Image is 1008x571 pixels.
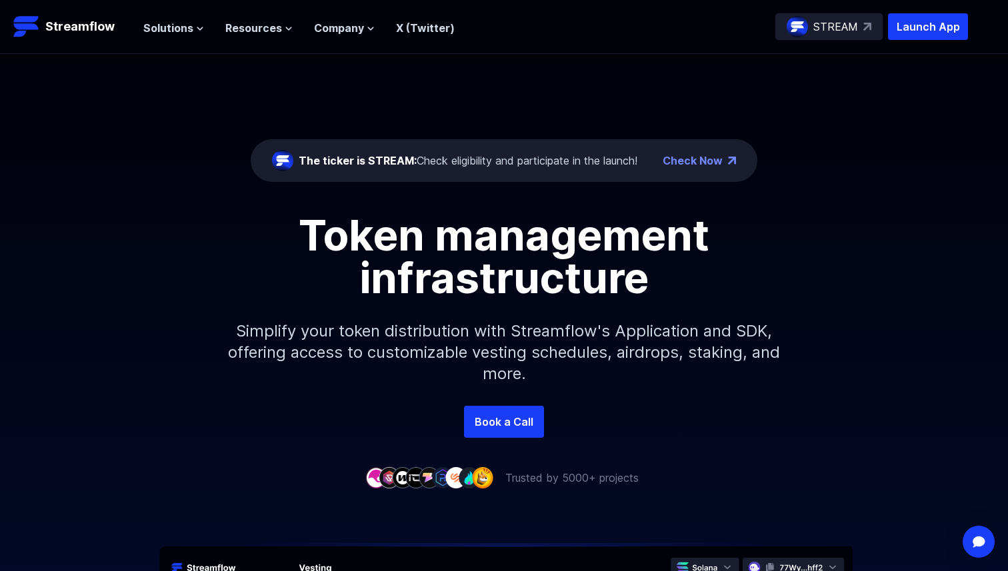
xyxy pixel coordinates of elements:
[314,20,364,36] span: Company
[464,406,544,438] a: Book a Call
[225,20,282,36] span: Resources
[225,20,293,36] button: Resources
[472,467,493,488] img: company-9
[204,214,804,299] h1: Token management infrastructure
[432,467,453,488] img: company-6
[392,467,413,488] img: company-3
[314,20,375,36] button: Company
[299,153,637,169] div: Check eligibility and participate in the launch!
[863,23,871,31] img: top-right-arrow.svg
[787,16,808,37] img: streamflow-logo-circle.png
[888,13,968,40] button: Launch App
[963,526,995,558] div: Open Intercom Messenger
[143,20,204,36] button: Solutions
[13,13,40,40] img: Streamflow Logo
[419,467,440,488] img: company-5
[217,299,791,406] p: Simplify your token distribution with Streamflow's Application and SDK, offering access to custom...
[45,17,115,36] p: Streamflow
[13,13,130,40] a: Streamflow
[405,467,427,488] img: company-4
[445,467,467,488] img: company-7
[728,157,736,165] img: top-right-arrow.png
[663,153,723,169] a: Check Now
[299,154,417,167] span: The ticker is STREAM:
[379,467,400,488] img: company-2
[365,467,387,488] img: company-1
[396,21,455,35] a: X (Twitter)
[505,470,639,486] p: Trusted by 5000+ projects
[459,467,480,488] img: company-8
[143,20,193,36] span: Solutions
[813,19,858,35] p: STREAM
[775,13,883,40] a: STREAM
[272,150,293,171] img: streamflow-logo-circle.png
